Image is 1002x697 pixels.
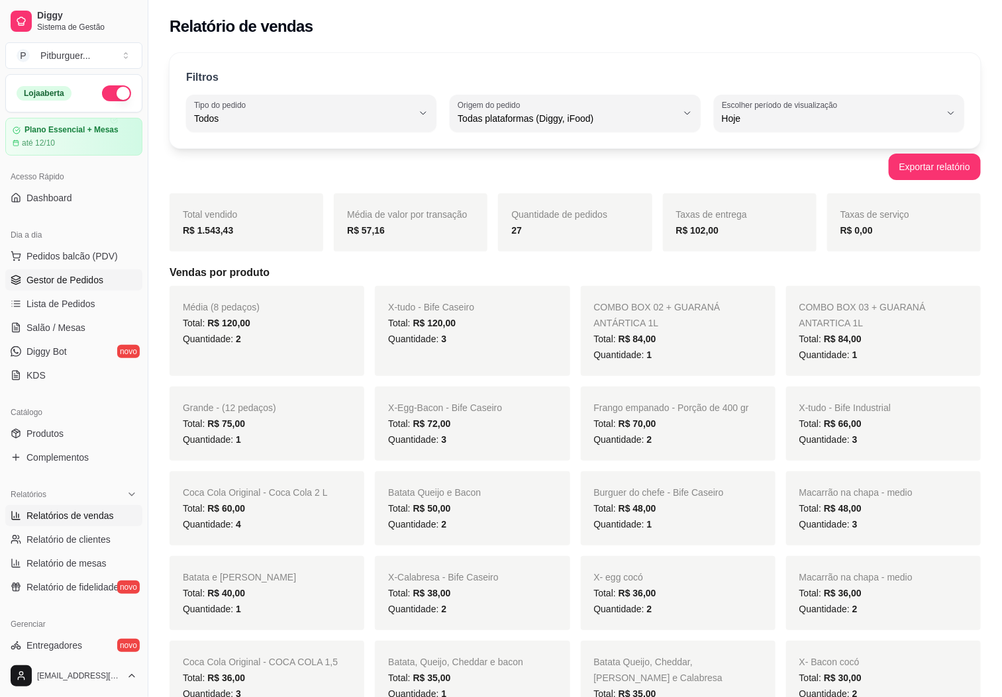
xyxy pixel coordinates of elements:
span: Hoje [722,112,940,125]
span: P [17,49,30,62]
span: Grande - (12 pedaços) [183,402,276,413]
a: Plano Essencial + Mesasaté 12/10 [5,118,142,156]
span: Total: [388,588,450,598]
span: Quantidade: [594,434,652,445]
button: [EMAIL_ADDRESS][DOMAIN_NAME] [5,660,142,692]
span: R$ 35,00 [413,673,451,683]
span: X-tudo - Bife Caseiro [388,302,474,312]
span: Total: [594,588,656,598]
span: Média (8 pedaços) [183,302,260,312]
span: Total: [183,588,245,598]
h2: Relatório de vendas [170,16,313,37]
span: 2 [441,604,446,614]
span: Quantidade: [799,519,858,530]
span: Quantidade de pedidos [511,209,607,220]
span: 2 [647,434,652,445]
span: R$ 66,00 [824,418,862,429]
a: KDS [5,365,142,386]
span: Macarrão na chapa - medio [799,487,913,498]
span: R$ 70,00 [619,418,656,429]
span: 2 [236,334,241,344]
a: DiggySistema de Gestão [5,5,142,37]
span: Quantidade: [799,604,858,614]
span: COMBO BOX 03 + GUARANÁ ANTARTICA 1L [799,302,926,328]
span: Total: [799,673,862,683]
span: Frango empanado - Porção de 400 gr [594,402,749,413]
span: 3 [441,434,446,445]
span: Todas plataformas (Diggy, iFood) [458,112,676,125]
span: Relatórios de vendas [26,509,114,522]
span: 4 [236,519,241,530]
span: 3 [852,519,858,530]
span: R$ 40,00 [207,588,245,598]
span: Total: [799,334,862,344]
span: Total: [594,418,656,429]
span: Produtos [26,427,64,440]
span: Total: [183,503,245,514]
span: Macarrão na chapa - medio [799,572,913,582]
span: Quantidade: [183,434,241,445]
span: Diggy [37,10,137,22]
span: R$ 38,00 [413,588,451,598]
span: Total: [183,673,245,683]
button: Pedidos balcão (PDV) [5,246,142,267]
span: Taxas de entrega [676,209,747,220]
span: KDS [26,369,46,382]
span: Relatório de fidelidade [26,581,119,594]
span: Total: [799,588,862,598]
span: 1 [647,349,652,360]
span: X- egg cocó [594,572,644,582]
div: Loja aberta [17,86,72,101]
button: Alterar Status [102,85,131,101]
span: Batata Queijo, Cheddar, [PERSON_NAME] e Calabresa [594,657,723,683]
span: Quantidade: [594,604,652,614]
article: até 12/10 [22,138,55,148]
span: 1 [852,349,858,360]
span: X-tudo - Bife Industrial [799,402,891,413]
span: Dashboard [26,191,72,205]
a: Relatório de mesas [5,553,142,574]
span: R$ 72,00 [413,418,451,429]
span: Relatório de clientes [26,533,111,546]
span: Média de valor por transação [347,209,467,220]
button: Exportar relatório [889,154,981,180]
span: Total: [388,503,450,514]
label: Origem do pedido [458,99,525,111]
span: Burguer do chefe - Bife Caseiro [594,487,724,498]
span: Quantidade: [183,519,241,530]
span: Quantidade: [594,519,652,530]
span: 2 [852,604,858,614]
span: 3 [441,334,446,344]
label: Escolher período de visualização [722,99,842,111]
a: Relatório de fidelidadenovo [5,577,142,598]
span: Sistema de Gestão [37,22,137,32]
a: Entregadoresnovo [5,635,142,656]
span: Coca Cola Original - Coca Cola 2 L [183,487,328,498]
span: R$ 36,00 [619,588,656,598]
span: Batata e [PERSON_NAME] [183,572,296,582]
button: Select a team [5,42,142,69]
span: 1 [647,519,652,530]
span: Quantidade: [388,334,446,344]
div: Pitburguer ... [40,49,91,62]
span: Total vendido [183,209,238,220]
span: Quantidade: [388,434,446,445]
strong: R$ 57,16 [347,225,385,236]
span: Quantidade: [388,604,446,614]
span: Total: [388,673,450,683]
span: Total: [388,318,456,328]
span: Quantidade: [183,604,241,614]
span: 3 [852,434,858,445]
a: Dashboard [5,187,142,209]
a: Diggy Botnovo [5,341,142,362]
span: Batata, Queijo, Cheddar e bacon [388,657,523,667]
span: Relatórios [11,489,46,500]
div: Catálogo [5,402,142,423]
label: Tipo do pedido [194,99,250,111]
span: Lista de Pedidos [26,297,95,310]
span: X- Bacon cocó [799,657,860,667]
span: Total: [594,334,656,344]
a: Gestor de Pedidos [5,269,142,291]
span: Diggy Bot [26,345,67,358]
span: 2 [647,604,652,614]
